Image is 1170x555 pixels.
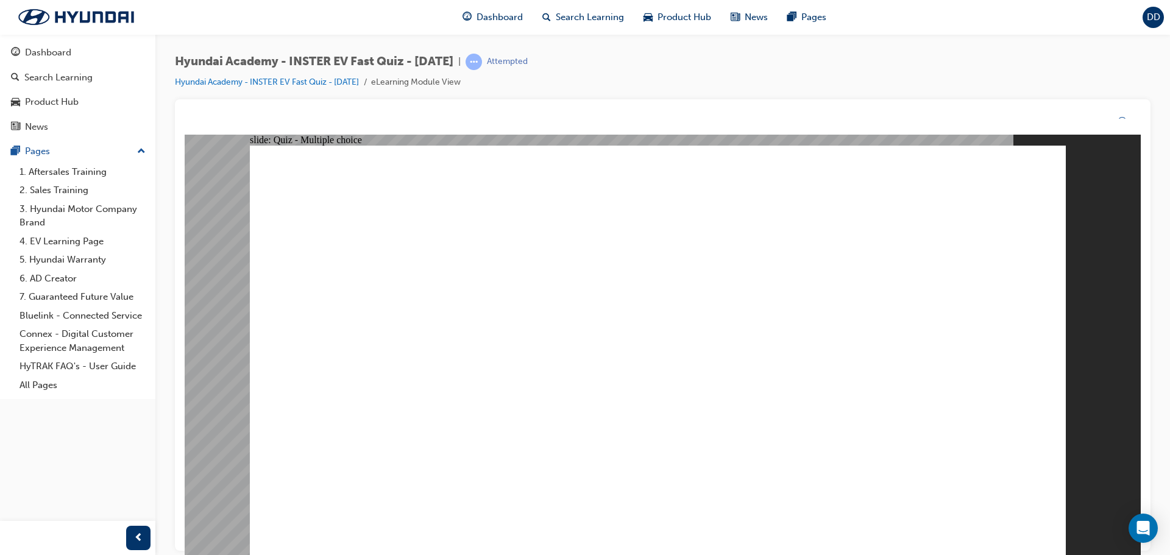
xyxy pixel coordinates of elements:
[15,376,151,395] a: All Pages
[5,41,151,64] a: Dashboard
[25,95,79,109] div: Product Hub
[15,181,151,200] a: 2. Sales Training
[15,200,151,232] a: 3. Hyundai Motor Company Brand
[15,357,151,376] a: HyTRAK FAQ's - User Guide
[371,76,461,90] li: eLearning Module View
[731,10,740,25] span: news-icon
[15,325,151,357] a: Connex - Digital Customer Experience Management
[542,10,551,25] span: search-icon
[5,140,151,163] button: Pages
[787,10,796,25] span: pages-icon
[5,39,151,140] button: DashboardSearch LearningProduct HubNews
[5,116,151,138] a: News
[801,10,826,24] span: Pages
[25,144,50,158] div: Pages
[658,10,711,24] span: Product Hub
[5,66,151,89] a: Search Learning
[11,72,19,83] span: search-icon
[175,55,453,69] span: Hyundai Academy - INSTER EV Fast Quiz - [DATE]
[11,146,20,157] span: pages-icon
[1143,7,1164,28] button: DD
[15,232,151,251] a: 4. EV Learning Page
[134,531,143,546] span: prev-icon
[466,54,482,70] span: learningRecordVerb_ATTEMPT-icon
[463,10,472,25] span: guage-icon
[175,77,359,87] a: Hyundai Academy - INSTER EV Fast Quiz - [DATE]
[15,306,151,325] a: Bluelink - Connected Service
[643,10,653,25] span: car-icon
[25,46,71,60] div: Dashboard
[1129,514,1158,543] div: Open Intercom Messenger
[778,5,836,30] a: pages-iconPages
[15,250,151,269] a: 5. Hyundai Warranty
[533,5,634,30] a: search-iconSearch Learning
[11,48,20,58] span: guage-icon
[24,71,93,85] div: Search Learning
[15,269,151,288] a: 6. AD Creator
[15,288,151,306] a: 7. Guaranteed Future Value
[453,5,533,30] a: guage-iconDashboard
[137,144,146,160] span: up-icon
[721,5,778,30] a: news-iconNews
[25,120,48,134] div: News
[745,10,768,24] span: News
[11,97,20,108] span: car-icon
[15,163,151,182] a: 1. Aftersales Training
[556,10,624,24] span: Search Learning
[634,5,721,30] a: car-iconProduct Hub
[477,10,523,24] span: Dashboard
[5,91,151,113] a: Product Hub
[1147,10,1160,24] span: DD
[458,55,461,69] span: |
[6,4,146,30] img: Trak
[11,122,20,133] span: news-icon
[487,56,528,68] div: Attempted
